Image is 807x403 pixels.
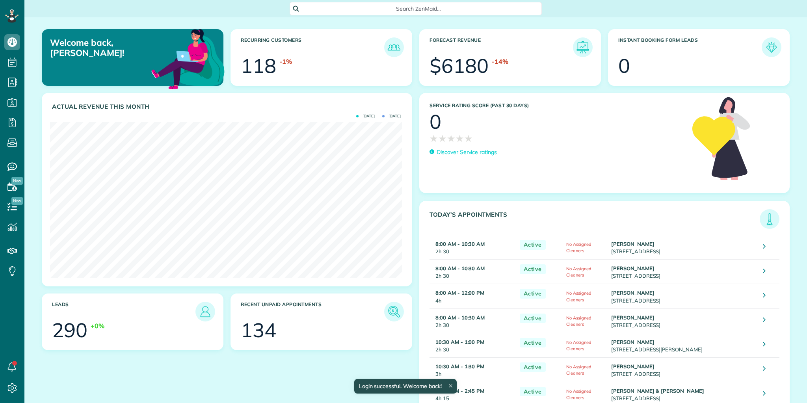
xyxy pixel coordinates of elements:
td: 2h 30 [430,308,516,333]
strong: [PERSON_NAME] [611,241,655,247]
td: 2h 30 [430,260,516,284]
td: [STREET_ADDRESS] [609,284,757,308]
strong: [PERSON_NAME] & [PERSON_NAME] [611,388,704,394]
img: icon_recurring_customers-cf858462ba22bcd05b5a5880d41d6543d210077de5bb9ebc9590e49fd87d84ed.png [386,39,402,55]
span: Active [520,240,546,250]
td: [STREET_ADDRESS] [609,235,757,260]
h3: Service Rating score (past 30 days) [430,103,684,108]
strong: 10:30 AM - 1:30 PM [435,363,484,370]
h3: Leads [52,302,195,321]
span: [DATE] [356,114,375,118]
strong: [PERSON_NAME] [611,363,655,370]
div: 118 [241,56,276,76]
span: ★ [447,132,456,145]
span: Active [520,362,546,372]
td: [STREET_ADDRESS] [609,308,757,333]
td: 2h 30 [430,333,516,357]
h3: Forecast Revenue [430,37,573,57]
span: No Assigned Cleaners [566,388,591,400]
p: Discover Service ratings [437,148,497,156]
td: [STREET_ADDRESS] [609,260,757,284]
span: Active [520,264,546,274]
strong: [PERSON_NAME] [611,290,655,296]
h3: Recurring Customers [241,37,384,57]
span: No Assigned Cleaners [566,340,591,351]
div: -14% [492,57,508,66]
div: 134 [241,320,276,340]
h3: Recent unpaid appointments [241,302,384,321]
span: No Assigned Cleaners [566,364,591,376]
img: icon_forecast_revenue-8c13a41c7ed35a8dcfafea3cbb826a0462acb37728057bba2d056411b612bbbe.png [575,39,591,55]
strong: 8:00 AM - 10:30 AM [435,265,485,271]
span: ★ [438,132,447,145]
span: ★ [456,132,464,145]
h3: Actual Revenue this month [52,103,404,110]
img: dashboard_welcome-42a62b7d889689a78055ac9021e634bf52bae3f8056760290aed330b23ab8690.png [150,20,226,97]
div: $6180 [430,56,489,76]
td: [STREET_ADDRESS][PERSON_NAME] [609,333,757,357]
strong: [PERSON_NAME] [611,314,655,321]
span: Active [520,314,546,323]
span: ★ [464,132,473,145]
h3: Today's Appointments [430,211,760,229]
h3: Instant Booking Form Leads [618,37,762,57]
strong: 8:00 AM - 12:00 PM [435,290,484,296]
div: Login successful. Welcome back! [354,379,456,394]
span: Active [520,289,546,299]
strong: 10:30 AM - 2:45 PM [435,388,484,394]
p: Welcome back, [PERSON_NAME]! [50,37,165,58]
span: No Assigned Cleaners [566,266,591,278]
strong: 8:00 AM - 10:30 AM [435,314,485,321]
strong: [PERSON_NAME] [611,265,655,271]
img: icon_todays_appointments-901f7ab196bb0bea1936b74009e4eb5ffbc2d2711fa7634e0d609ed5ef32b18b.png [762,211,777,227]
strong: 8:00 AM - 10:30 AM [435,241,485,247]
img: icon_leads-1bed01f49abd5b7fead27621c3d59655bb73ed531f8eeb49469d10e621d6b896.png [197,304,213,319]
div: 0 [618,56,630,76]
span: No Assigned Cleaners [566,290,591,302]
td: 2h 30 [430,235,516,260]
td: 3h [430,357,516,382]
div: +0% [91,321,104,331]
span: New [11,177,23,185]
span: [DATE] [382,114,401,118]
span: No Assigned Cleaners [566,315,591,327]
div: -1% [279,57,292,66]
td: 4h [430,284,516,308]
div: 290 [52,320,87,340]
span: ★ [430,132,438,145]
span: New [11,197,23,205]
td: [STREET_ADDRESS] [609,357,757,382]
strong: [PERSON_NAME] [611,339,655,345]
div: 0 [430,112,441,132]
span: No Assigned Cleaners [566,241,591,253]
span: Active [520,387,546,397]
img: icon_unpaid_appointments-47b8ce3997adf2238b356f14209ab4cced10bd1f174958f3ca8f1d0dd7fffeee.png [386,304,402,319]
strong: 10:30 AM - 1:00 PM [435,339,484,345]
img: icon_form_leads-04211a6a04a5b2264e4ee56bc0799ec3eb69b7e499cbb523a139df1d13a81ae0.png [764,39,779,55]
span: Active [520,338,546,348]
a: Discover Service ratings [430,148,497,156]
